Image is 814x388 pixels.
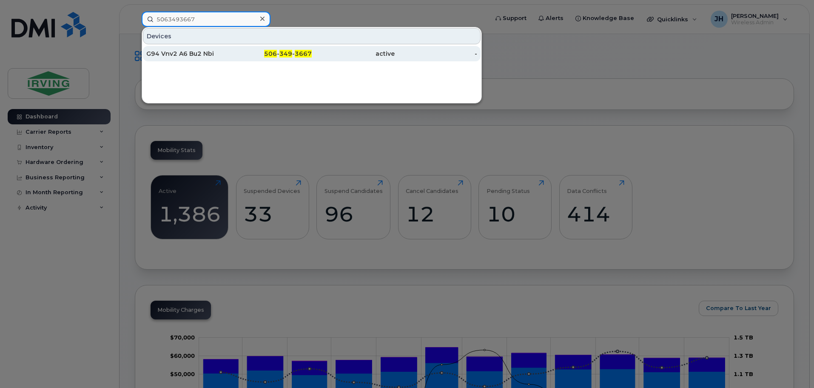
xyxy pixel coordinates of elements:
div: G94 Vnv2 A6 Bu2 Nbi [146,49,229,58]
span: 349 [279,50,292,57]
span: 506 [264,50,277,57]
span: 3667 [295,50,312,57]
div: - [395,49,478,58]
div: Devices [143,28,481,44]
div: active [312,49,395,58]
a: G94 Vnv2 A6 Bu2 Nbi506-349-3667active- [143,46,481,61]
div: - - [229,49,312,58]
